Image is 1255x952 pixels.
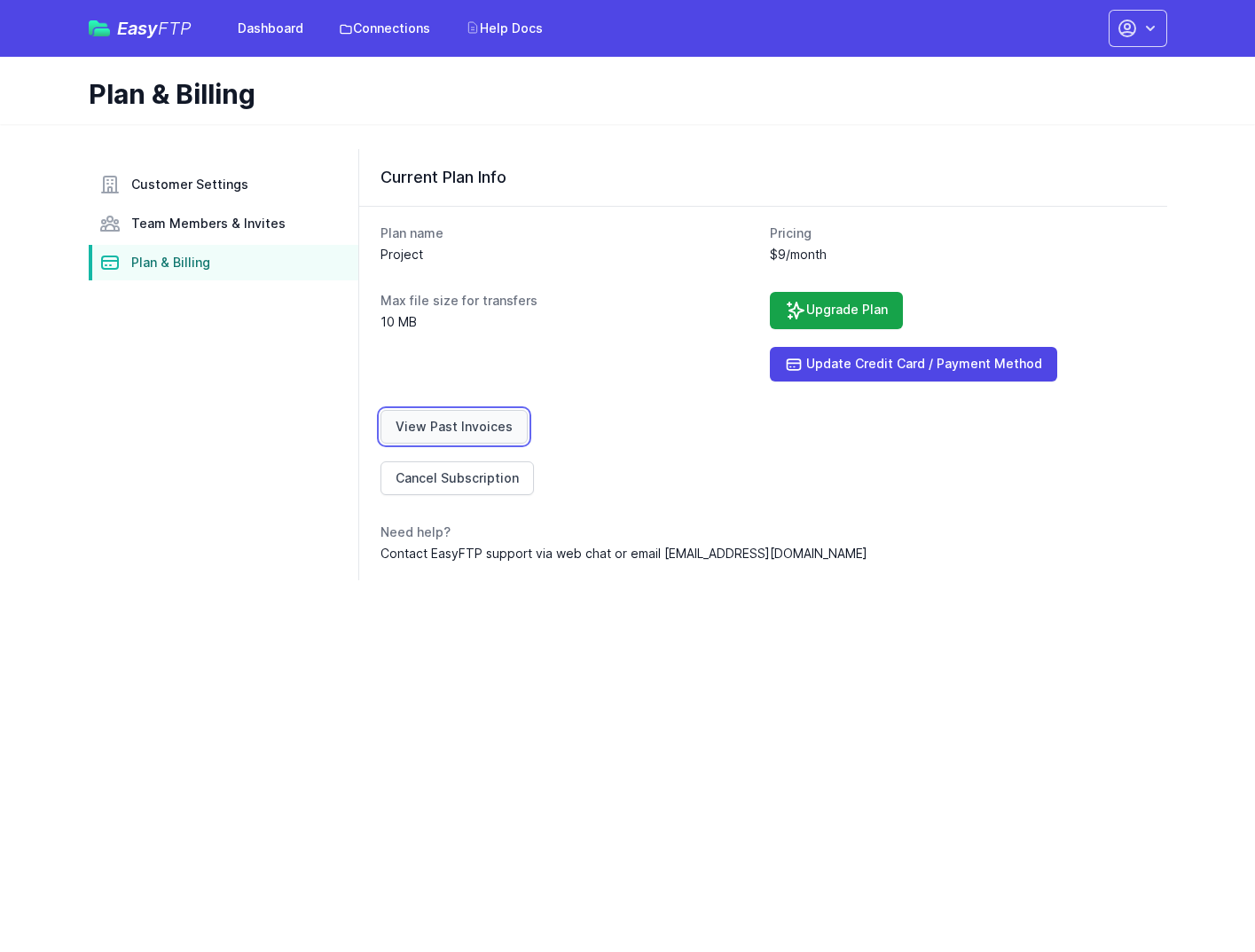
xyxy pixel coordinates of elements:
[89,20,110,36] img: easyftp_logo.png
[380,167,1146,188] h3: Current Plan Info
[117,20,192,37] span: Easy
[770,347,1057,382] a: Update Credit Card / Payment Method
[380,224,757,242] dt: Plan name
[131,176,248,193] span: Customer Settings
[89,167,358,202] a: Customer Settings
[380,461,534,495] a: Cancel Subscription
[380,246,757,264] dd: Project
[227,12,314,44] a: Dashboard
[158,18,192,39] span: FTP
[89,20,192,37] a: EasyFTP
[380,545,1146,563] dd: Contact EasyFTP support via web chat or email [EMAIL_ADDRESS][DOMAIN_NAME]
[131,254,210,271] span: Plan & Billing
[380,292,757,310] dt: Max file size for transfers
[328,12,441,44] a: Connections
[770,246,1146,264] dd: $9/month
[455,12,553,44] a: Help Docs
[89,78,1153,110] h1: Plan & Billing
[770,224,1146,242] dt: Pricing
[380,313,757,331] dd: 10 MB
[380,523,1146,541] dt: Need help?
[770,292,903,329] a: Upgrade Plan
[380,410,528,444] a: View Past Invoices
[131,215,286,232] span: Team Members & Invites
[89,206,358,241] a: Team Members & Invites
[89,245,358,280] a: Plan & Billing
[1166,863,1234,931] iframe: Drift Widget Chat Controller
